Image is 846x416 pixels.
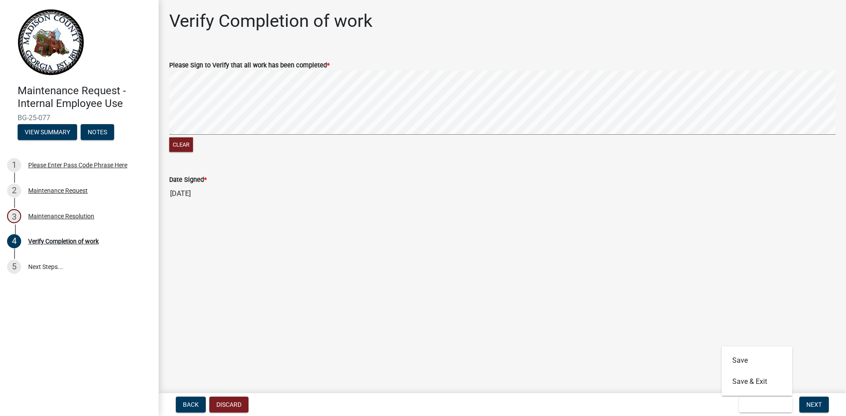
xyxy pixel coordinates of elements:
div: 3 [7,209,21,223]
button: Back [176,397,206,412]
button: Next [799,397,829,412]
button: Save [722,350,792,371]
span: Save & Exit [746,401,780,408]
button: Notes [81,124,114,140]
div: Maintenance Request [28,188,88,194]
button: Save & Exit [739,397,792,412]
div: 2 [7,184,21,198]
button: View Summary [18,124,77,140]
wm-modal-confirm: Summary [18,129,77,136]
span: BG-25-077 [18,114,141,122]
div: Please Enter Pass Code Phrase Here [28,162,127,168]
label: Please Sign to Verify that all work has been completed [169,63,330,69]
img: Madison County, Georgia [18,9,84,75]
div: Maintenance Resolution [28,213,94,219]
button: Save & Exit [722,371,792,392]
button: Discard [209,397,249,412]
span: Next [806,401,822,408]
div: Save & Exit [722,346,792,396]
div: 5 [7,260,21,274]
wm-modal-confirm: Notes [81,129,114,136]
label: Date Signed [169,177,207,183]
div: 1 [7,158,21,172]
div: Verify Completion of work [28,238,99,244]
h4: Maintenance Request - Internal Employee Use [18,85,152,110]
div: 4 [7,234,21,248]
span: Back [183,401,199,408]
button: Clear [169,137,193,152]
h1: Verify Completion of work [169,11,372,32]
